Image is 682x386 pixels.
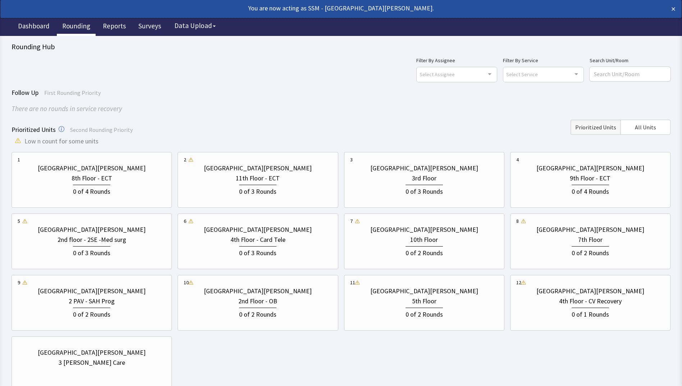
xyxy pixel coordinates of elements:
div: 11th Floor - ECT [236,173,280,183]
span: Select Assignee [420,70,455,78]
span: Low n count for some units [24,136,99,146]
div: [GEOGRAPHIC_DATA][PERSON_NAME] [38,225,146,235]
div: 7th Floor [578,235,603,245]
div: [GEOGRAPHIC_DATA][PERSON_NAME] [536,163,644,173]
div: [GEOGRAPHIC_DATA][PERSON_NAME] [370,225,478,235]
div: 1 [18,156,20,163]
div: [GEOGRAPHIC_DATA][PERSON_NAME] [38,348,146,358]
div: 9th Floor - ECT [570,173,610,183]
span: Prioritized Units [12,125,56,134]
div: [GEOGRAPHIC_DATA][PERSON_NAME] [204,225,312,235]
a: Rounding [57,18,96,36]
div: 4th Floor - Card Tele [230,235,285,245]
a: Reports [97,18,131,36]
div: 8th Floor - ECT [72,173,112,183]
span: All Units [635,123,656,132]
div: 0 of 4 Rounds [73,185,110,197]
div: 2 PAV - SAH Prog [69,296,115,306]
input: Search Unit/Room [590,67,670,81]
div: 0 of 2 Rounds [406,246,443,258]
div: 0 of 2 Rounds [239,308,276,320]
div: 5 [18,217,20,225]
div: [GEOGRAPHIC_DATA][PERSON_NAME] [38,163,146,173]
span: Select Service [506,70,538,78]
div: You are now acting as SSM - [GEOGRAPHIC_DATA][PERSON_NAME]. [6,3,609,13]
span: Second Rounding Priority [70,126,133,133]
div: 2 [184,156,186,163]
div: 0 of 2 Rounds [73,308,110,320]
div: [GEOGRAPHIC_DATA][PERSON_NAME] [370,163,478,173]
div: 10th Floor [410,235,438,245]
div: Rounding Hub [12,42,670,52]
a: Dashboard [13,18,55,36]
div: 0 of 3 Rounds [239,185,276,197]
div: 4th Floor - CV Recovery [559,296,622,306]
div: [GEOGRAPHIC_DATA][PERSON_NAME] [204,163,312,173]
div: 0 of 4 Rounds [572,185,609,197]
div: [GEOGRAPHIC_DATA][PERSON_NAME] [536,286,644,296]
div: 12 [516,279,521,286]
button: Data Upload [170,19,220,32]
div: 3 [350,156,353,163]
button: Prioritized Units [571,120,621,135]
div: 10 [184,279,189,286]
div: 5th Floor [412,296,436,306]
span: Prioritized Units [575,123,616,132]
div: 3rd Floor [412,173,436,183]
a: Surveys [133,18,166,36]
label: Search Unit/Room [590,56,670,65]
label: Filter By Assignee [416,56,497,65]
div: 4 [516,156,519,163]
div: 11 [350,279,355,286]
div: There are no rounds in service recovery [12,104,670,114]
div: 0 of 2 Rounds [406,308,443,320]
div: 0 of 3 Rounds [73,246,110,258]
div: [GEOGRAPHIC_DATA][PERSON_NAME] [38,286,146,296]
div: Follow Up [12,88,670,98]
div: 8 [516,217,519,225]
div: [GEOGRAPHIC_DATA][PERSON_NAME] [370,286,478,296]
div: 0 of 3 Rounds [239,246,276,258]
div: 2nd Floor - OB [238,296,277,306]
div: 2nd floor - 2SE -Med surg [58,235,126,245]
div: 0 of 3 Rounds [406,185,443,197]
div: 0 of 1 Rounds [572,308,609,320]
div: [GEOGRAPHIC_DATA][PERSON_NAME] [536,225,644,235]
div: 3 [PERSON_NAME] Care [59,358,125,368]
label: Filter By Service [503,56,584,65]
button: × [671,3,676,15]
div: [GEOGRAPHIC_DATA][PERSON_NAME] [204,286,312,296]
span: First Rounding Priority [44,89,101,96]
div: 9 [18,279,20,286]
div: 0 of 2 Rounds [572,246,609,258]
button: All Units [621,120,670,135]
div: 7 [350,217,353,225]
div: 6 [184,217,186,225]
